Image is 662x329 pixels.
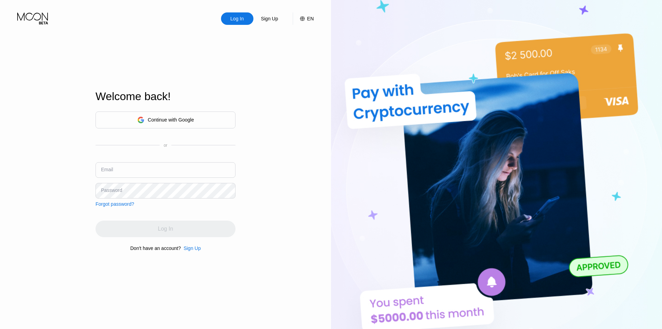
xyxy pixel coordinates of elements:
div: Sign Up [181,245,201,251]
div: Continue with Google [148,117,194,123]
div: Forgot password? [96,201,134,207]
div: Don't have an account? [130,245,181,251]
div: Password [101,187,122,193]
div: Log In [230,15,244,22]
div: EN [307,16,314,21]
div: Email [101,167,113,172]
div: Welcome back! [96,90,235,103]
div: Continue with Google [96,112,235,128]
div: Sign Up [183,245,201,251]
div: or [164,143,168,148]
div: Sign Up [253,12,286,25]
div: EN [293,12,314,25]
div: Log In [221,12,253,25]
div: Sign Up [260,15,279,22]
